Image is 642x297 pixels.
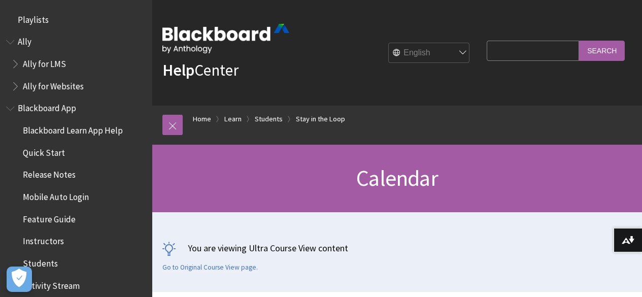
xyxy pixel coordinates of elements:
[162,60,239,80] a: HelpCenter
[23,277,80,291] span: Activity Stream
[162,24,289,53] img: Blackboard by Anthology
[162,60,194,80] strong: Help
[23,233,64,247] span: Instructors
[356,164,438,192] span: Calendar
[296,113,345,125] a: Stay in the Loop
[23,255,58,269] span: Students
[18,100,76,114] span: Blackboard App
[255,113,283,125] a: Students
[224,113,242,125] a: Learn
[23,211,76,224] span: Feature Guide
[6,11,146,28] nav: Book outline for Playlists
[579,41,625,60] input: Search
[162,242,632,254] p: You are viewing Ultra Course View content
[23,167,76,180] span: Release Notes
[18,34,31,47] span: Ally
[7,267,32,292] button: Open Preferences
[162,263,258,272] a: Go to Original Course View page.
[389,43,470,63] select: Site Language Selector
[23,188,89,202] span: Mobile Auto Login
[23,122,123,136] span: Blackboard Learn App Help
[193,113,211,125] a: Home
[6,34,146,95] nav: Book outline for Anthology Ally Help
[23,144,65,158] span: Quick Start
[18,11,49,25] span: Playlists
[23,55,66,69] span: Ally for LMS
[23,78,84,91] span: Ally for Websites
